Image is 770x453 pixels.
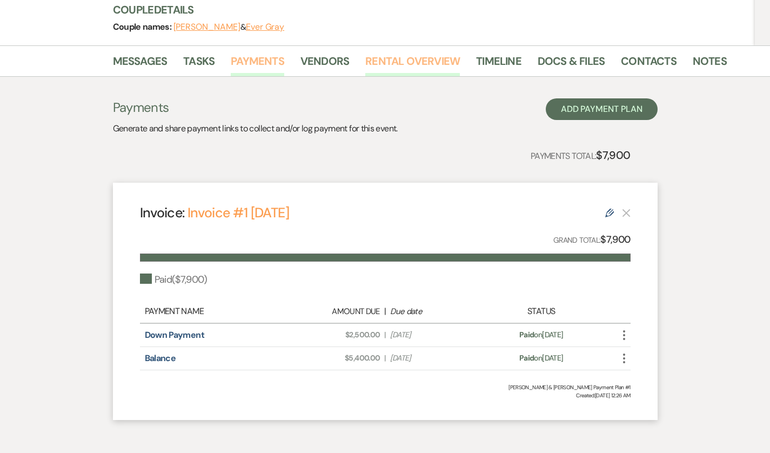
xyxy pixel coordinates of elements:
a: Messages [113,52,168,76]
div: | [289,305,481,318]
strong: $7,900 [600,233,630,246]
p: Generate and share payment links to collect and/or log payment for this event. [113,122,398,136]
p: Grand Total: [553,232,631,248]
div: [PERSON_NAME] & [PERSON_NAME] Payment Plan #1 [140,383,631,391]
button: [PERSON_NAME] [173,23,240,31]
h4: Invoice: [140,203,289,222]
a: Tasks [183,52,215,76]
a: Notes [693,52,727,76]
span: Couple names: [113,21,173,32]
div: on [DATE] [481,329,601,341]
h3: Couple Details [113,2,718,17]
span: | [384,352,385,364]
span: Created: [DATE] 12:26 AM [140,391,631,399]
a: Invoice #1 [DATE] [188,204,289,222]
div: Status [481,305,601,318]
a: Payments [231,52,284,76]
button: This payment plan cannot be deleted because it contains links that have been paid through Weven’s... [622,208,631,217]
div: Paid ( $7,900 ) [140,272,207,287]
a: Timeline [476,52,521,76]
div: Payment Name [145,305,289,318]
span: Paid [519,330,534,339]
a: Balance [145,352,176,364]
span: [DATE] [390,352,476,364]
a: Vendors [300,52,349,76]
button: Ever Gray [246,23,284,31]
a: Docs & Files [538,52,605,76]
button: Add Payment Plan [546,98,658,120]
div: Amount Due [294,305,380,318]
span: & [173,22,285,32]
strong: $7,900 [596,148,630,162]
p: Payments Total: [531,146,631,164]
a: Down Payment [145,329,204,341]
span: | [384,329,385,341]
a: Contacts [621,52,677,76]
span: [DATE] [390,329,476,341]
div: Due date [390,305,476,318]
span: $2,500.00 [294,329,380,341]
span: Paid [519,353,534,363]
h3: Payments [113,98,398,117]
div: on [DATE] [481,352,601,364]
a: Rental Overview [365,52,460,76]
span: $5,400.00 [294,352,380,364]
